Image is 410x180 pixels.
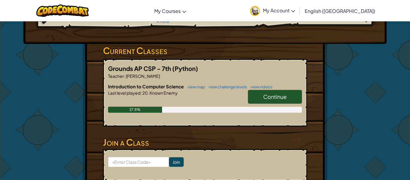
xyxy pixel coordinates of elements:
[108,90,140,96] span: Last level played
[108,73,124,79] span: Teacher
[151,3,189,19] a: My Courses
[103,136,307,149] h3: Join a Class
[108,84,185,89] span: Introduction to Computer Science
[250,6,260,16] img: avatar
[108,107,162,113] div: 27.8%
[206,84,247,89] a: view challenge levels
[169,157,184,167] input: Join
[140,90,142,96] span: :
[108,65,172,72] span: Grounds AP CSP - 7th
[247,1,298,20] a: My Account
[154,8,181,14] span: My Courses
[172,65,198,72] span: (Python)
[305,8,375,14] span: English ([GEOGRAPHIC_DATA])
[124,73,125,79] span: :
[108,157,169,167] input: <Enter Class Code>
[263,93,287,100] span: Continue
[157,19,169,24] a: + More
[302,3,378,19] a: English ([GEOGRAPHIC_DATA])
[142,90,149,96] span: 20.
[125,73,160,79] span: [PERSON_NAME]
[103,44,307,57] h3: Current Classes
[36,5,89,17] img: CodeCombat logo
[185,84,205,89] a: view map
[149,90,178,96] span: Known Enemy
[263,7,295,14] span: My Account
[248,84,273,89] a: view videos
